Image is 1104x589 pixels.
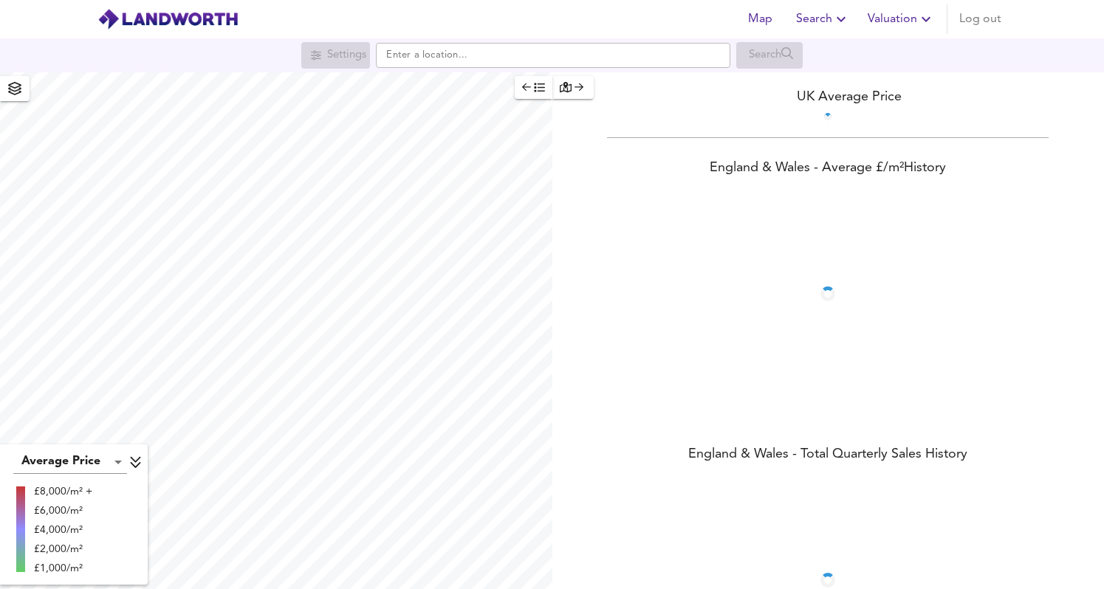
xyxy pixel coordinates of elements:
[953,4,1007,34] button: Log out
[790,4,856,34] button: Search
[97,8,239,30] img: logo
[862,4,941,34] button: Valuation
[34,484,92,499] div: £8,000/m² +
[959,9,1001,30] span: Log out
[743,9,778,30] span: Map
[34,503,92,518] div: £6,000/m²
[34,561,92,576] div: £1,000/m²
[736,42,803,69] div: Search for a location first or explore the map
[796,9,850,30] span: Search
[868,9,935,30] span: Valuation
[301,42,370,69] div: Search for a location first or explore the map
[376,43,730,68] input: Enter a location...
[737,4,784,34] button: Map
[34,542,92,557] div: £2,000/m²
[13,450,127,474] div: Average Price
[34,523,92,537] div: £4,000/m²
